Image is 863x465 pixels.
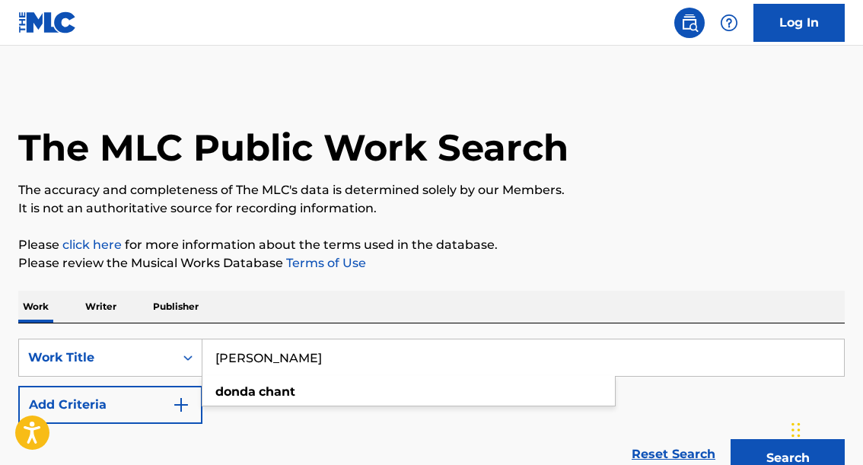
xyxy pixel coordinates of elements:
[674,8,705,38] a: Public Search
[28,349,165,367] div: Work Title
[18,199,845,218] p: It is not an authoritative source for recording information.
[18,254,845,272] p: Please review the Musical Works Database
[81,291,121,323] p: Writer
[18,291,53,323] p: Work
[787,392,863,465] iframe: Chat Widget
[215,384,256,399] strong: donda
[259,384,295,399] strong: chant
[62,237,122,252] a: click here
[753,4,845,42] a: Log In
[680,14,699,32] img: search
[791,407,801,453] div: Drag
[720,14,738,32] img: help
[18,236,845,254] p: Please for more information about the terms used in the database.
[18,125,568,170] h1: The MLC Public Work Search
[148,291,203,323] p: Publisher
[172,396,190,414] img: 9d2ae6d4665cec9f34b9.svg
[714,8,744,38] div: Help
[18,386,202,424] button: Add Criteria
[283,256,366,270] a: Terms of Use
[18,11,77,33] img: MLC Logo
[18,181,845,199] p: The accuracy and completeness of The MLC's data is determined solely by our Members.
